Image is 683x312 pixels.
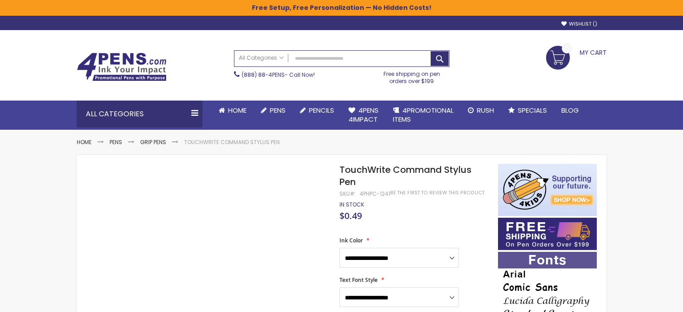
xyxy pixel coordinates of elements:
span: Ink Color [339,237,363,244]
a: 4PROMOTIONALITEMS [386,101,461,130]
strong: SKU [339,190,356,198]
span: 4PROMOTIONAL ITEMS [393,105,454,124]
a: Grip Pens [140,138,166,146]
span: TouchWrite Command Stylus Pen [339,163,471,188]
span: Home [228,105,247,115]
img: Free shipping on orders over $199 [498,218,597,250]
a: Home [212,101,254,120]
a: Pens [254,101,293,120]
span: All Categories [239,54,284,62]
div: 4PHPC-1241 [360,190,390,198]
a: Wishlist [561,21,597,27]
span: 4Pens 4impact [348,105,379,124]
a: Specials [501,101,554,120]
span: $0.49 [339,210,362,222]
div: Availability [339,201,364,208]
img: 4pens 4 kids [498,164,597,216]
li: TouchWrite Command Stylus Pen [184,139,280,146]
span: Blog [561,105,579,115]
div: All Categories [77,101,203,127]
a: Blog [554,101,586,120]
a: Home [77,138,92,146]
a: 4Pens4impact [341,101,386,130]
span: Text Font Style [339,276,378,284]
a: Pencils [293,101,341,120]
span: In stock [339,201,364,208]
a: Be the first to review this product [390,189,485,196]
span: Pencils [309,105,334,115]
span: Specials [518,105,547,115]
a: Rush [461,101,501,120]
img: 4Pens Custom Pens and Promotional Products [77,53,167,81]
span: Pens [270,105,286,115]
div: Free shipping on pen orders over $199 [374,67,449,85]
a: (888) 88-4PENS [242,71,285,79]
a: All Categories [234,51,288,66]
span: - Call Now! [242,71,315,79]
span: Rush [477,105,494,115]
a: Pens [110,138,122,146]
